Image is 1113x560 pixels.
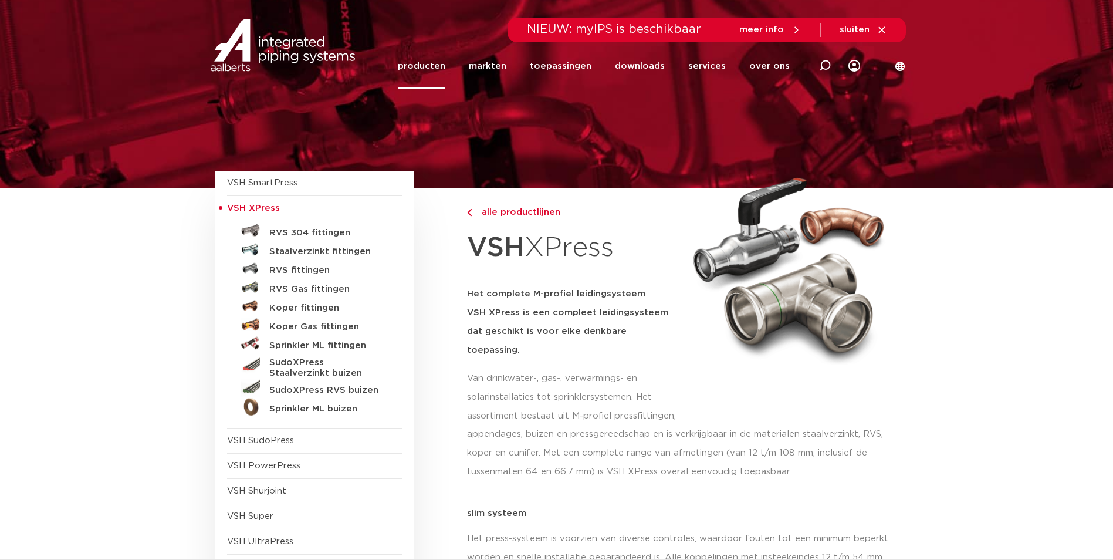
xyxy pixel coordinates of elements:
a: producten [398,43,445,89]
h5: Sprinkler ML buizen [269,404,385,414]
a: SudoXPress Staalverzinkt buizen [227,353,402,379]
a: Koper fittingen [227,296,402,315]
p: Van drinkwater-, gas-, verwarmings- en solarinstallaties tot sprinklersystemen. Het assortiment b... [467,369,679,426]
a: services [688,43,726,89]
a: meer info [739,25,801,35]
a: RVS Gas fittingen [227,278,402,296]
a: VSH SudoPress [227,436,294,445]
span: sluiten [840,25,870,34]
span: alle productlijnen [475,208,560,217]
strong: VSH [467,234,525,261]
a: markten [469,43,506,89]
a: VSH UltraPress [227,537,293,546]
h5: RVS Gas fittingen [269,284,385,295]
a: RVS fittingen [227,259,402,278]
span: VSH XPress [227,204,280,212]
a: sluiten [840,25,887,35]
a: SudoXPress RVS buizen [227,379,402,397]
a: Koper Gas fittingen [227,315,402,334]
h5: Koper fittingen [269,303,385,313]
nav: Menu [398,43,790,89]
img: chevron-right.svg [467,209,472,217]
a: VSH SmartPress [227,178,297,187]
h5: Staalverzinkt fittingen [269,247,385,257]
p: appendages, buizen en pressgereedschap en is verkrijgbaar in de materialen staalverzinkt, RVS, ko... [467,425,898,481]
a: VSH Super [227,512,273,521]
a: Sprinkler ML buizen [227,397,402,416]
span: meer info [739,25,784,34]
p: slim systeem [467,509,898,518]
a: VSH Shurjoint [227,487,286,495]
a: alle productlijnen [467,205,679,220]
span: NIEUW: myIPS is beschikbaar [527,23,701,35]
h5: RVS 304 fittingen [269,228,385,238]
a: VSH PowerPress [227,461,300,470]
h5: Het complete M-profiel leidingsysteem VSH XPress is een compleet leidingsysteem dat geschikt is v... [467,285,679,360]
h5: SudoXPress RVS buizen [269,385,385,396]
h5: Koper Gas fittingen [269,322,385,332]
a: downloads [615,43,665,89]
h1: XPress [467,225,679,271]
a: toepassingen [530,43,591,89]
h5: RVS fittingen [269,265,385,276]
a: over ons [749,43,790,89]
a: Staalverzinkt fittingen [227,240,402,259]
a: Sprinkler ML fittingen [227,334,402,353]
a: RVS 304 fittingen [227,221,402,240]
h5: Sprinkler ML fittingen [269,340,385,351]
h5: SudoXPress Staalverzinkt buizen [269,357,385,379]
